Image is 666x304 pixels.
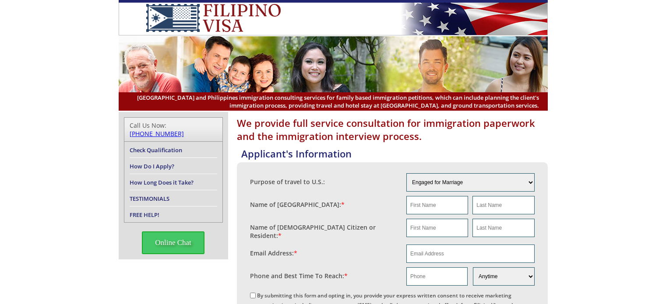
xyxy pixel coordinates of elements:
label: Phone and Best Time To Reach: [250,272,348,280]
h1: We provide full service consultation for immigration paperwork and the immigration interview proc... [237,116,548,143]
input: Email Address [406,245,535,263]
input: Last Name [472,219,534,237]
span: Online Chat [142,231,204,254]
a: How Do I Apply? [130,162,174,170]
a: How Long Does it Take? [130,178,194,186]
select: Phone and Best Reach Time are required. [473,267,534,286]
a: Check Qualification [130,146,182,154]
label: Name of [DEMOGRAPHIC_DATA] Citizen or Resident: [250,223,398,240]
label: Name of [GEOGRAPHIC_DATA]: [250,200,345,209]
a: [PHONE_NUMBER] [130,129,184,138]
input: By submitting this form and opting in, you provide your express written consent to receive market... [250,293,256,298]
label: Purpose of travel to U.S.: [250,178,325,186]
a: FREE HELP! [130,211,159,219]
input: Last Name [472,196,534,214]
input: First Name [406,219,468,237]
span: [GEOGRAPHIC_DATA] and Philippines immigration consulting services for family based immigration pe... [127,94,539,109]
input: First Name [406,196,468,214]
div: Call Us Now: [130,121,217,138]
label: Email Address: [250,249,297,257]
h4: Applicant's Information [241,147,548,160]
input: Phone [406,267,468,286]
a: TESTIMONIALS [130,195,169,203]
